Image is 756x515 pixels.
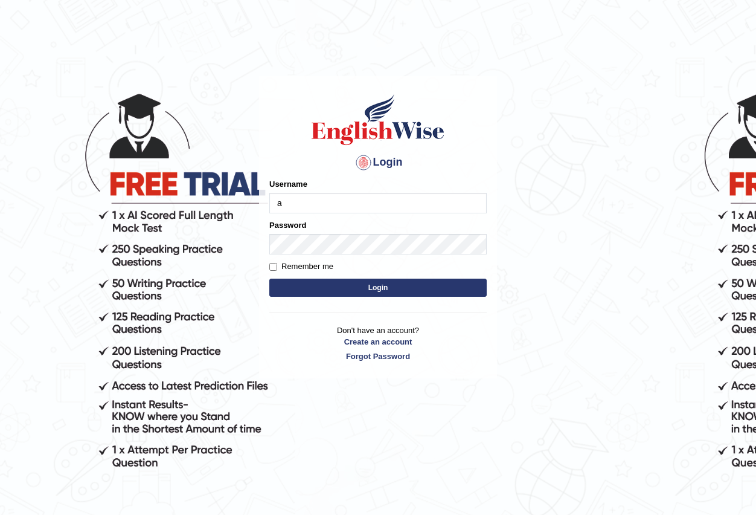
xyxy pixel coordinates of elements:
[269,325,487,362] p: Don't have an account?
[269,351,487,362] a: Forgot Password
[269,279,487,297] button: Login
[269,219,306,231] label: Password
[269,178,307,190] label: Username
[269,261,333,273] label: Remember me
[309,92,447,147] img: Logo of English Wise sign in for intelligent practice with AI
[269,153,487,172] h4: Login
[269,263,277,271] input: Remember me
[269,336,487,348] a: Create an account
